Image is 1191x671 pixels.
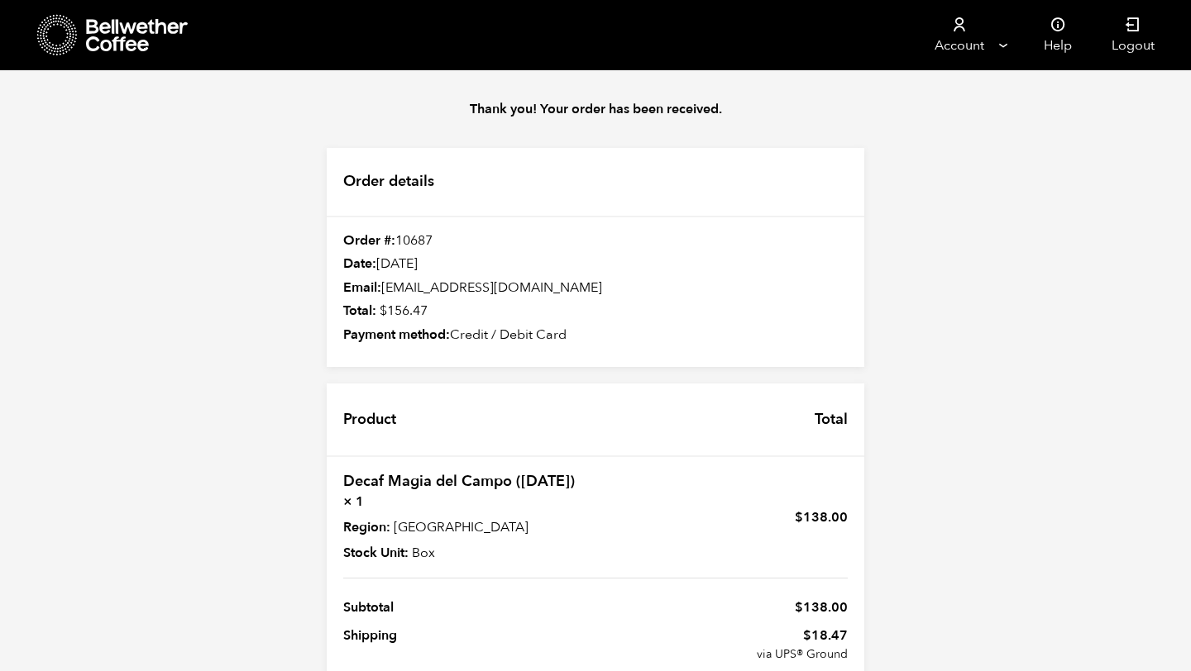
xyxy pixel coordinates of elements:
[380,302,387,320] span: $
[310,99,881,119] p: Thank you! Your order has been received.
[343,302,376,320] strong: Total:
[343,621,595,667] th: Shipping
[343,492,586,512] strong: × 1
[327,255,864,274] div: [DATE]
[327,383,413,455] th: Product
[343,471,575,492] a: Decaf Magia del Campo ([DATE])
[595,646,848,663] small: via UPS® Ground
[343,517,390,537] strong: Region:
[343,517,586,537] p: [GEOGRAPHIC_DATA]
[343,593,595,621] th: Subtotal
[327,279,864,297] div: [EMAIL_ADDRESS][DOMAIN_NAME]
[327,148,864,217] h2: Order details
[327,232,864,250] div: 10687
[343,326,450,344] strong: Payment method:
[343,543,586,563] p: Box
[343,278,381,297] strong: Email:
[795,508,848,526] bdi: 138.00
[798,383,864,455] th: Total
[343,231,395,250] strong: Order #:
[380,302,428,320] bdi: 156.47
[795,508,803,526] span: $
[327,326,864,345] div: Credit / Debit Card
[795,598,848,616] span: 138.00
[795,598,803,616] span: $
[343,255,376,273] strong: Date:
[595,626,848,645] span: 18.47
[343,543,409,563] strong: Stock Unit:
